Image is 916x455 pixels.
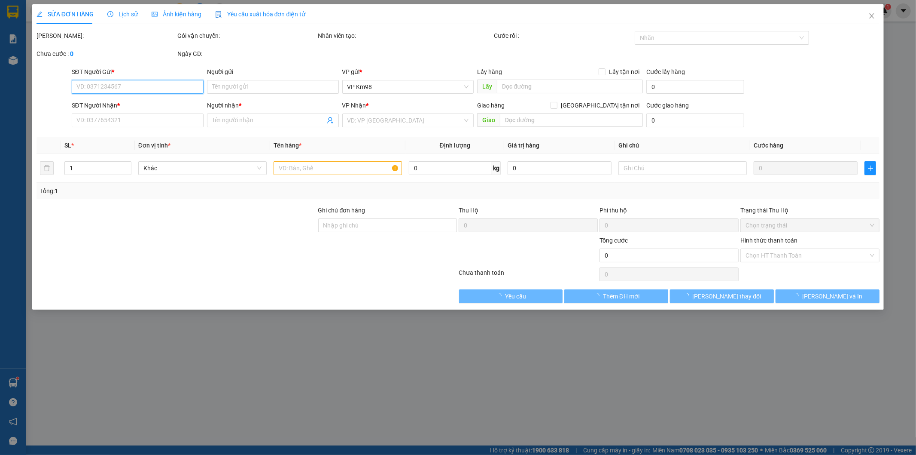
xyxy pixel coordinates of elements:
[72,101,204,110] div: SĐT Người Nhận
[459,207,478,214] span: Thu Hộ
[683,293,693,299] span: loading
[152,11,158,17] span: picture
[646,68,685,75] label: Cước lấy hàng
[693,292,761,301] span: [PERSON_NAME] thay đổi
[318,31,493,40] div: Nhân viên tạo:
[177,31,316,40] div: Gói vận chuyển:
[646,80,744,94] input: Cước lấy hàng
[600,206,739,218] div: Phí thu hộ
[868,12,875,19] span: close
[342,102,366,109] span: VP Nhận
[492,161,501,175] span: kg
[477,68,502,75] span: Lấy hàng
[440,142,470,149] span: Định lượng
[740,206,879,215] div: Trạng thái Thu Hộ
[754,142,783,149] span: Cước hàng
[477,102,505,109] span: Giao hàng
[347,80,469,93] span: VP Km98
[274,161,402,175] input: VD: Bàn, Ghế
[496,293,505,299] span: loading
[215,11,306,18] span: Yêu cầu xuất hóa đơn điện tử
[557,101,643,110] span: [GEOGRAPHIC_DATA] tận nơi
[740,237,797,244] label: Hình thức thanh toán
[494,31,633,40] div: Cước rồi :
[459,289,563,303] button: Yêu cầu
[646,102,689,109] label: Cước giao hàng
[72,67,204,77] div: SĐT Người Gửi
[500,113,643,127] input: Dọc đường
[793,293,802,299] span: loading
[45,50,207,104] h2: VP Nhận: VP Hàng LC
[64,142,71,149] span: SL
[802,292,862,301] span: [PERSON_NAME] và In
[754,161,858,175] input: 0
[107,11,138,18] span: Lịch sử
[143,162,262,175] span: Khác
[37,11,94,18] span: SỬA ĐƠN HÀNG
[564,289,668,303] button: Thêm ĐH mới
[865,165,876,172] span: plus
[207,67,339,77] div: Người gửi
[107,11,113,17] span: clock-circle
[600,237,628,244] span: Tổng cước
[37,31,176,40] div: [PERSON_NAME]:
[593,293,603,299] span: loading
[37,49,176,58] div: Chưa cước :
[318,207,365,214] label: Ghi chú đơn hàng
[776,289,879,303] button: [PERSON_NAME] và In
[477,113,500,127] span: Giao
[215,11,222,18] img: icon
[37,11,43,17] span: edit
[497,80,643,93] input: Dọc đường
[318,218,457,232] input: Ghi chú đơn hàng
[477,80,497,93] span: Lấy
[327,117,334,124] span: user-add
[138,142,170,149] span: Đơn vị tính
[746,219,874,232] span: Chọn trạng thái
[207,101,339,110] div: Người nhận
[52,20,105,34] b: Sao Việt
[40,161,54,175] button: delete
[177,49,316,58] div: Ngày GD:
[458,268,599,283] div: Chưa thanh toán
[342,67,474,77] div: VP gửi
[618,161,747,175] input: Ghi Chú
[70,50,73,57] b: 0
[860,4,884,28] button: Close
[5,50,69,64] h2: VI82X28H
[115,7,207,21] b: [DOMAIN_NAME]
[274,142,301,149] span: Tên hàng
[603,292,639,301] span: Thêm ĐH mới
[152,11,201,18] span: Ảnh kiện hàng
[508,142,539,149] span: Giá trị hàng
[40,186,353,196] div: Tổng: 1
[670,289,774,303] button: [PERSON_NAME] thay đổi
[505,292,526,301] span: Yêu cầu
[5,7,48,50] img: logo.jpg
[646,114,744,127] input: Cước giao hàng
[606,67,643,77] span: Lấy tận nơi
[864,161,876,175] button: plus
[615,137,750,154] th: Ghi chú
